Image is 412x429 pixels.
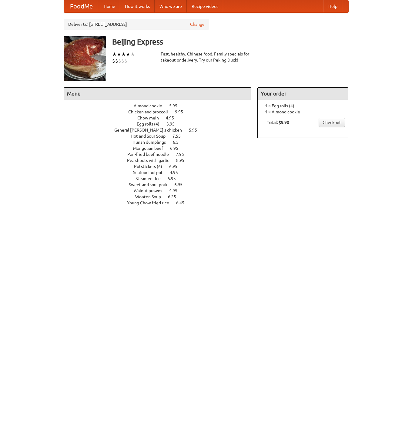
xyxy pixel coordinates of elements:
[175,109,189,114] span: 9.95
[130,51,135,58] li: ★
[129,182,194,187] a: Sweet and sour pork 6.95
[137,116,165,120] span: Chow mein
[127,152,195,157] a: Pan-fried beef noodle 7.95
[168,194,182,199] span: 6.25
[170,170,184,175] span: 4.95
[112,36,349,48] h3: Beijing Express
[127,152,175,157] span: Pan-fried beef noodle
[174,182,189,187] span: 6.95
[134,164,189,169] a: Potstickers (6) 6.95
[137,116,185,120] a: Chow mein 4.95
[261,109,345,115] li: 1 × Almond cookie
[176,152,190,157] span: 7.95
[132,140,190,145] a: Hunan dumplings 6.5
[127,200,175,205] span: Young Chow fried rice
[135,194,167,199] span: Wonton Soup
[187,0,223,12] a: Recipe videos
[134,164,168,169] span: Potstickers (6)
[114,128,188,132] span: General [PERSON_NAME]'s chicken
[64,36,106,81] img: angular.jpg
[134,103,168,108] span: Almond cookie
[133,146,189,151] a: Mongolian beef 6.95
[323,0,342,12] a: Help
[133,170,189,175] a: Seafood hotpot 4.95
[176,158,190,163] span: 8.95
[190,21,205,27] a: Change
[319,118,345,127] a: Checkout
[170,146,184,151] span: 6.95
[136,176,167,181] span: Steamed rice
[112,51,117,58] li: ★
[127,158,175,163] span: Pea shoots with garlic
[261,103,345,109] li: 1 × Egg rolls (4)
[114,128,208,132] a: General [PERSON_NAME]'s chicken 5.95
[132,140,172,145] span: Hunan dumplings
[115,58,118,64] li: $
[128,109,174,114] span: Chicken and broccoli
[166,116,180,120] span: 4.95
[258,88,348,100] h4: Your order
[124,58,127,64] li: $
[129,182,173,187] span: Sweet and sour pork
[137,122,186,126] a: Egg rolls (4) 3.95
[131,134,172,139] span: Hot and Sour Soup
[99,0,120,12] a: Home
[128,109,194,114] a: Chicken and broccoli 9.95
[169,103,183,108] span: 5.95
[120,0,155,12] a: How it works
[134,103,189,108] a: Almond cookie 5.95
[173,134,187,139] span: 7.55
[112,58,115,64] li: $
[169,164,183,169] span: 6.95
[137,122,166,126] span: Egg rolls (4)
[134,188,189,193] a: Walnut prawns 4.95
[126,51,130,58] li: ★
[136,176,187,181] a: Steamed rice 5.95
[127,200,196,205] a: Young Chow fried rice 6.45
[169,188,183,193] span: 4.95
[168,176,182,181] span: 5.95
[64,19,209,30] div: Deliver to: [STREET_ADDRESS]
[267,120,289,125] b: Total: $9.90
[161,51,252,63] div: Fast, healthy, Chinese food. Family specials for takeout or delivery. Try our Peking Duck!
[155,0,187,12] a: Who we are
[117,51,121,58] li: ★
[133,170,169,175] span: Seafood hotpot
[121,51,126,58] li: ★
[135,194,187,199] a: Wonton Soup 6.25
[173,140,185,145] span: 6.5
[131,134,192,139] a: Hot and Sour Soup 7.55
[121,58,124,64] li: $
[118,58,121,64] li: $
[127,158,196,163] a: Pea shoots with garlic 8.95
[166,122,181,126] span: 3.95
[64,0,99,12] a: FoodMe
[134,188,168,193] span: Walnut prawns
[189,128,203,132] span: 5.95
[133,146,169,151] span: Mongolian beef
[176,200,190,205] span: 6.45
[64,88,251,100] h4: Menu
